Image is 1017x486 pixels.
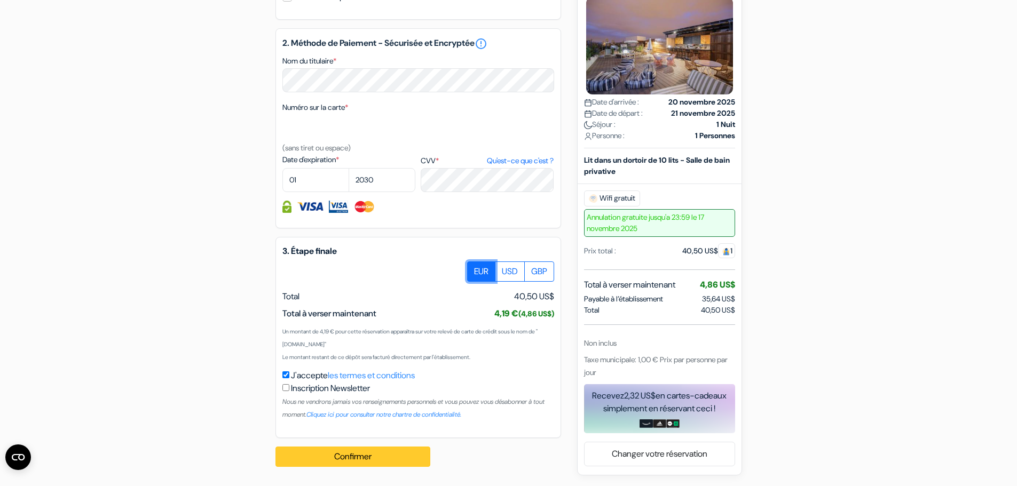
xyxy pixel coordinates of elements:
span: 40,50 US$ [701,305,735,316]
span: Séjour : [584,119,616,130]
span: 2,32 US$ [624,390,656,401]
span: Total [282,291,299,302]
a: Qu'est-ce que c'est ? [487,155,554,166]
img: guest.svg [722,248,730,256]
label: Numéro sur la carte [282,102,348,113]
label: J'accepte [291,369,415,382]
strong: 20 novembre 2025 [668,97,735,108]
span: 40,50 US$ [514,290,554,303]
strong: 21 novembre 2025 [671,108,735,119]
img: moon.svg [584,121,592,129]
span: Date de départ : [584,108,643,119]
small: Un montant de 4,19 € pour cette réservation apparaîtra sur votre relevé de carte de crédit sous l... [282,328,538,348]
img: uber-uber-eats-card.png [666,419,680,428]
span: Total à verser maintenant [282,308,376,319]
label: Nom du titulaire [282,55,336,67]
strong: 1 Nuit [716,119,735,130]
div: Prix total : [584,245,616,257]
span: Annulation gratuite jusqu'a 23:59 le 17 novembre 2025 [584,209,735,237]
span: Total à verser maintenant [584,278,675,291]
label: GBP [524,261,554,282]
a: Cliquez ici pour consulter notre chartre de confidentialité. [306,410,461,419]
span: Personne : [584,130,625,141]
label: Date d'expiration [282,154,415,165]
img: adidas-card.png [653,419,666,428]
small: Le montant restant de ce dépôt sera facturé directement par l'établissement. [282,354,470,361]
img: amazon-card-no-text.png [640,419,653,428]
a: les termes et conditions [328,370,415,381]
img: Master Card [353,201,375,213]
img: Information de carte de crédit entièrement encryptée et sécurisée [282,201,291,213]
span: 35,64 US$ [702,294,735,304]
span: Taxe municipale: 1,00 € Prix par personne par jour [584,355,728,377]
img: Visa [297,201,324,213]
img: calendar.svg [584,110,592,118]
span: 4,86 US$ [700,279,735,290]
span: Payable à l’établissement [584,293,663,305]
small: (4,86 US$) [518,309,554,318]
small: Nous ne vendrons jamais vos renseignements personnels et vous pouvez vous désabonner à tout moment. [282,397,545,419]
label: USD [495,261,525,282]
strong: 1 Personnes [695,130,735,141]
h5: 2. Méthode de Paiement - Sécurisée et Encryptée [282,37,554,50]
small: (sans tiret ou espace) [282,143,351,153]
span: 4,19 € [494,308,554,319]
img: free_wifi.svg [589,194,597,203]
label: Inscription Newsletter [291,382,370,395]
img: calendar.svg [584,99,592,107]
img: Visa Electron [329,201,348,213]
label: CVV [421,155,554,166]
button: Confirmer [275,447,430,467]
span: Total [584,305,600,316]
button: Open CMP widget [5,444,31,470]
span: Wifi gratuit [584,190,640,206]
span: Date d'arrivée : [584,97,639,108]
img: user_icon.svg [584,132,592,140]
span: 1 [718,243,735,258]
div: 40,50 US$ [682,245,735,257]
b: Lit dans un dortoir de 10 lits - Salle de bain privative [584,155,730,176]
div: Recevez en cartes-cadeaux simplement en réservant ceci ! [584,389,735,415]
h5: 3. Étape finale [282,246,554,256]
div: Basic radio toggle button group [468,261,554,282]
div: Non inclus [584,338,735,349]
a: error_outline [475,37,487,50]
label: EUR [467,261,495,282]
a: Changer votre réservation [585,444,735,464]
